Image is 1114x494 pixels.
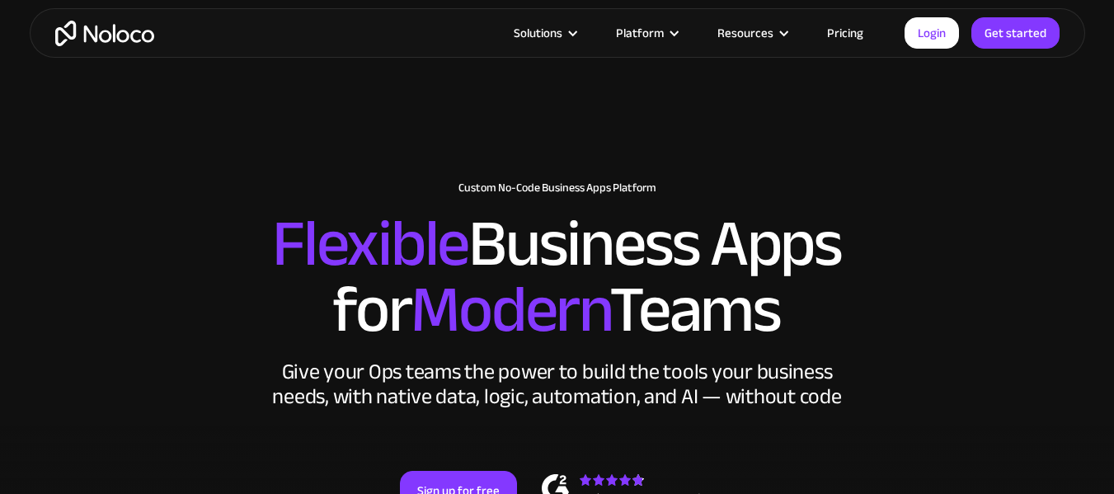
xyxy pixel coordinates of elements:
[46,181,1069,195] h1: Custom No-Code Business Apps Platform
[971,17,1060,49] a: Get started
[806,22,884,44] a: Pricing
[46,211,1069,343] h2: Business Apps for Teams
[595,22,697,44] div: Platform
[697,22,806,44] div: Resources
[411,248,609,371] span: Modern
[616,22,664,44] div: Platform
[55,21,154,46] a: home
[269,360,846,409] div: Give your Ops teams the power to build the tools your business needs, with native data, logic, au...
[514,22,562,44] div: Solutions
[493,22,595,44] div: Solutions
[272,182,468,305] span: Flexible
[717,22,773,44] div: Resources
[905,17,959,49] a: Login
